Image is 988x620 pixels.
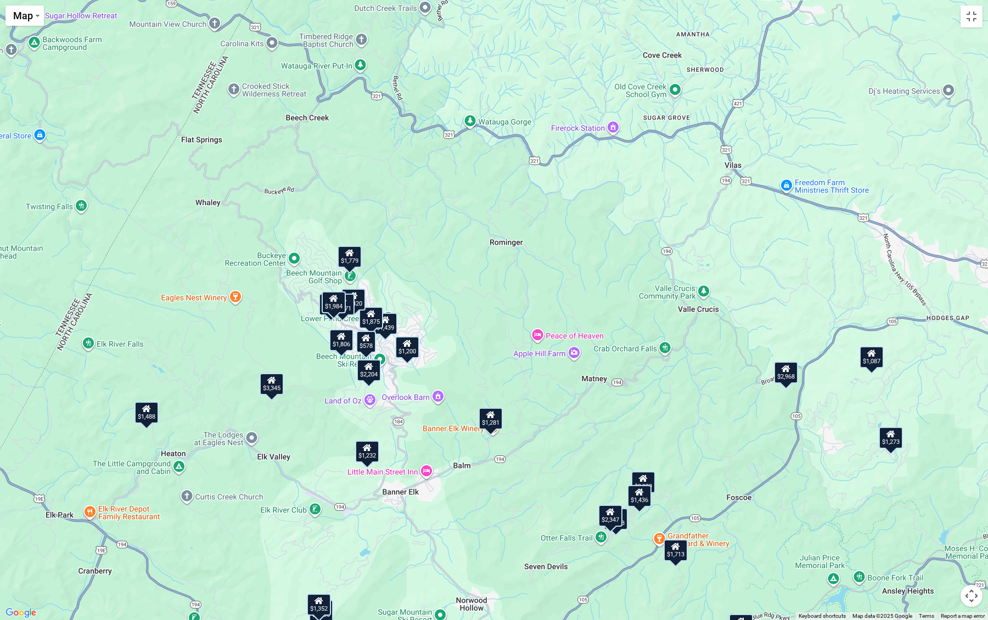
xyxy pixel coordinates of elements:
div: $1,713 [664,539,688,561]
div: $2,309 [631,471,655,493]
div: $1,273 [879,427,903,449]
span: Map data ©2025 Google [852,613,912,619]
div: $1,436 [627,485,652,507]
div: $1,087 [860,346,884,368]
button: Keyboard shortcuts [799,612,846,620]
button: Map camera controls [961,585,983,607]
a: Report a map error [941,613,985,619]
div: $2,968 [774,362,798,384]
a: Terms (opens in new tab) [919,613,934,619]
div: $2,347 [598,505,622,527]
